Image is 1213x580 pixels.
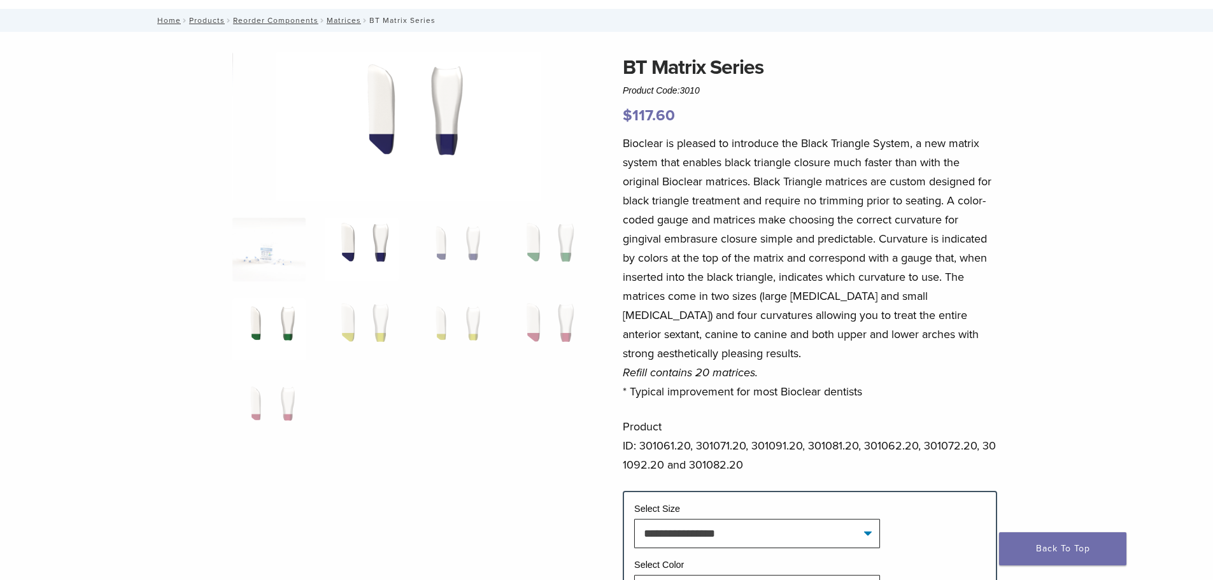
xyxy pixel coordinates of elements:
[418,298,491,362] img: BT Matrix Series - Image 7
[327,16,361,25] a: Matrices
[510,218,583,281] img: BT Matrix Series - Image 4
[623,106,632,125] span: $
[232,218,306,281] img: Anterior-Black-Triangle-Series-Matrices-324x324.jpg
[148,9,1065,32] nav: BT Matrix Series
[361,17,369,24] span: /
[325,298,398,362] img: BT Matrix Series - Image 6
[623,106,675,125] bdi: 117.60
[232,298,306,362] img: BT Matrix Series - Image 5
[623,134,997,401] p: Bioclear is pleased to introduce the Black Triangle System, a new matrix system that enables blac...
[153,16,181,25] a: Home
[232,378,306,442] img: BT Matrix Series - Image 9
[233,16,318,25] a: Reorder Components
[623,365,758,379] em: Refill contains 20 matrices.
[623,85,700,95] span: Product Code:
[181,17,189,24] span: /
[634,560,684,570] label: Select Color
[325,218,398,281] img: BT Matrix Series - Image 2
[189,16,225,25] a: Products
[999,532,1126,565] a: Back To Top
[634,504,680,514] label: Select Size
[623,52,997,83] h1: BT Matrix Series
[623,417,997,474] p: Product ID: 301061.20, 301071.20, 301091.20, 301081.20, 301062.20, 301072.20, 301092.20 and 30108...
[510,298,583,362] img: BT Matrix Series - Image 8
[225,17,233,24] span: /
[680,85,700,95] span: 3010
[276,52,541,201] img: BT Matrix Series - Image 2
[318,17,327,24] span: /
[418,218,491,281] img: BT Matrix Series - Image 3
